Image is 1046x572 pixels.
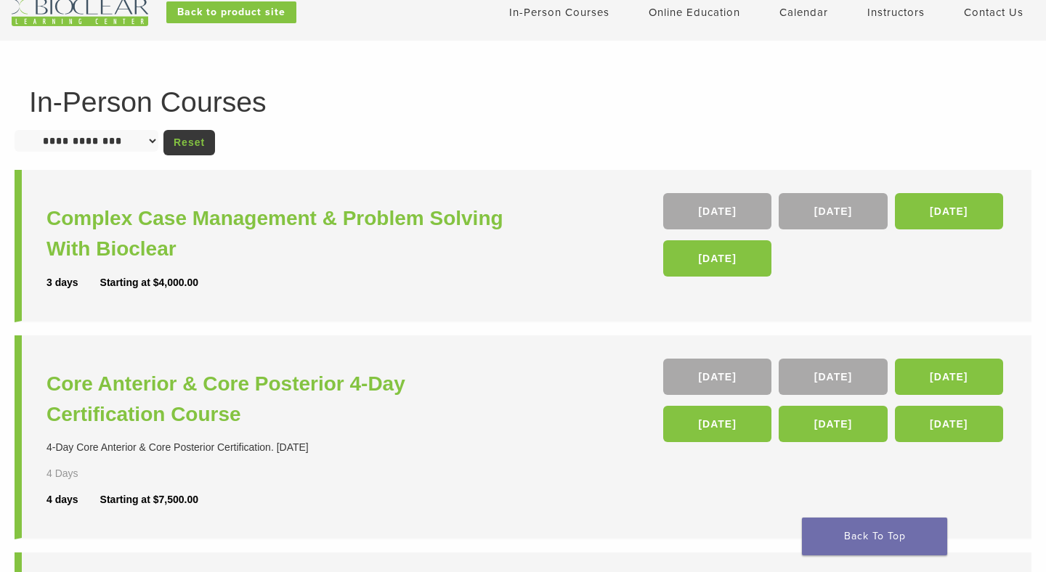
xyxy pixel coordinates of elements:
a: [DATE] [779,193,887,229]
a: [DATE] [663,359,771,395]
a: Contact Us [964,6,1023,19]
a: Online Education [649,6,740,19]
a: Back to product site [166,1,296,23]
a: Instructors [867,6,925,19]
a: [DATE] [663,240,771,277]
a: Core Anterior & Core Posterior 4-Day Certification Course [46,369,527,430]
a: Back To Top [802,518,947,555]
a: [DATE] [895,406,1003,442]
a: [DATE] [779,359,887,395]
div: 4-Day Core Anterior & Core Posterior Certification. [DATE] [46,440,527,455]
a: [DATE] [779,406,887,442]
h1: In-Person Courses [29,88,1017,116]
a: In-Person Courses [509,6,609,19]
a: [DATE] [663,406,771,442]
a: Complex Case Management & Problem Solving With Bioclear [46,203,527,264]
div: 4 days [46,492,100,507]
div: Starting at $4,000.00 [100,275,198,290]
a: [DATE] [895,193,1003,229]
div: Starting at $7,500.00 [100,492,198,507]
a: Calendar [779,6,828,19]
a: [DATE] [663,193,771,229]
div: , , , [663,193,1007,284]
div: , , , , , [663,359,1007,449]
div: 4 Days [46,466,118,481]
div: 3 days [46,275,100,290]
a: [DATE] [895,359,1003,395]
a: Reset [163,130,215,155]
